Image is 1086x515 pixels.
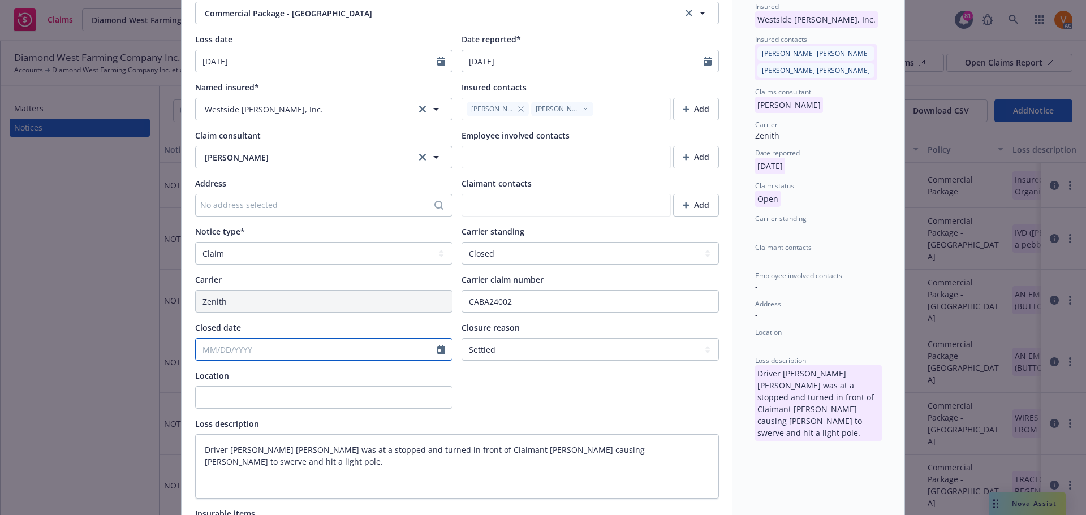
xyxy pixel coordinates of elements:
span: Carrier standing [755,214,807,223]
span: Date reported* [462,34,521,45]
span: Commercial Package - [GEOGRAPHIC_DATA] [205,7,647,19]
div: Add [683,146,709,168]
span: Open [755,193,781,204]
div: Add [683,194,709,216]
span: - [755,309,758,320]
p: [DATE] [755,158,785,174]
button: Add [673,146,719,168]
p: Driver [PERSON_NAME] [PERSON_NAME] was at a stopped and turned in front of Claimant [PERSON_NAME]... [755,365,882,441]
span: [PERSON_NAME] [755,99,823,110]
span: Insured contacts [755,34,807,44]
button: No address selected [195,194,453,217]
div: No address selected [200,199,436,211]
span: Address [195,178,226,189]
span: Carrier claim number [462,274,544,285]
span: [PERSON_NAME] [205,152,407,163]
span: Location [755,327,782,337]
span: Driver [PERSON_NAME] [PERSON_NAME] was at a stopped and turned in front of Claimant [PERSON_NAME]... [755,368,882,379]
svg: Search [434,201,443,210]
div: Zenith [755,129,882,141]
svg: Calendar [704,57,712,66]
textarea: Driver [PERSON_NAME] [PERSON_NAME] was at a stopped and turned in front of Claimant [PERSON_NAME]... [195,434,719,499]
span: Carrier standing [462,226,524,237]
span: [PERSON_NAME] [PERSON_NAME][PERSON_NAME] [PERSON_NAME] [755,47,877,58]
input: MM/DD/YYYY [196,339,437,360]
span: Claims consultant [755,87,811,97]
input: MM/DD/YYYY [462,50,704,72]
span: Claim consultant [195,130,261,141]
button: [PERSON_NAME]clear selection [195,146,453,168]
p: Westside [PERSON_NAME], Inc. [755,11,878,28]
button: Commercial Package - [GEOGRAPHIC_DATA]clear selection [195,2,719,24]
svg: Calendar [437,345,445,354]
span: Location [195,370,229,381]
span: Claimant contacts [755,243,812,252]
p: [PERSON_NAME] [755,97,823,113]
span: Address [755,299,781,309]
span: Loss date [195,34,232,45]
button: Westside [PERSON_NAME], Inc.clear selection [195,98,453,120]
a: clear selection [416,150,429,164]
span: Notice type* [195,226,245,237]
span: Closure reason [462,322,520,333]
span: [PERSON_NAME] [471,104,513,114]
span: - [755,337,758,348]
span: Loss description [755,356,806,365]
span: [PERSON_NAME] [PERSON_NAME] [762,66,870,76]
span: Employee involved contacts [755,271,842,280]
span: Claimant contacts [462,178,532,189]
span: [PERSON_NAME] [536,104,578,114]
span: - [755,224,758,235]
div: Add [683,98,709,120]
button: Add [673,98,719,120]
span: - [755,281,758,292]
span: Named insured* [195,82,259,93]
span: Westside [PERSON_NAME], Inc. [205,103,323,115]
span: Carrier [755,120,778,129]
span: Employee involved contacts [462,130,570,141]
a: clear selection [416,102,429,116]
p: Open [755,191,781,207]
span: - [755,253,758,263]
span: Claim status [755,181,794,191]
span: [DATE] [755,161,785,171]
span: Insured [755,2,779,11]
input: MM/DD/YYYY [196,50,437,72]
a: clear selection [682,6,696,20]
span: Insured contacts [462,82,527,93]
span: Carrier [195,274,222,285]
span: [PERSON_NAME] [PERSON_NAME] [762,49,870,59]
button: Add [673,194,719,217]
span: Loss description [195,418,259,429]
span: Westside [PERSON_NAME], Inc. [755,14,878,25]
span: Closed date [195,322,241,333]
span: Date reported [755,148,800,158]
svg: Calendar [437,57,445,66]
